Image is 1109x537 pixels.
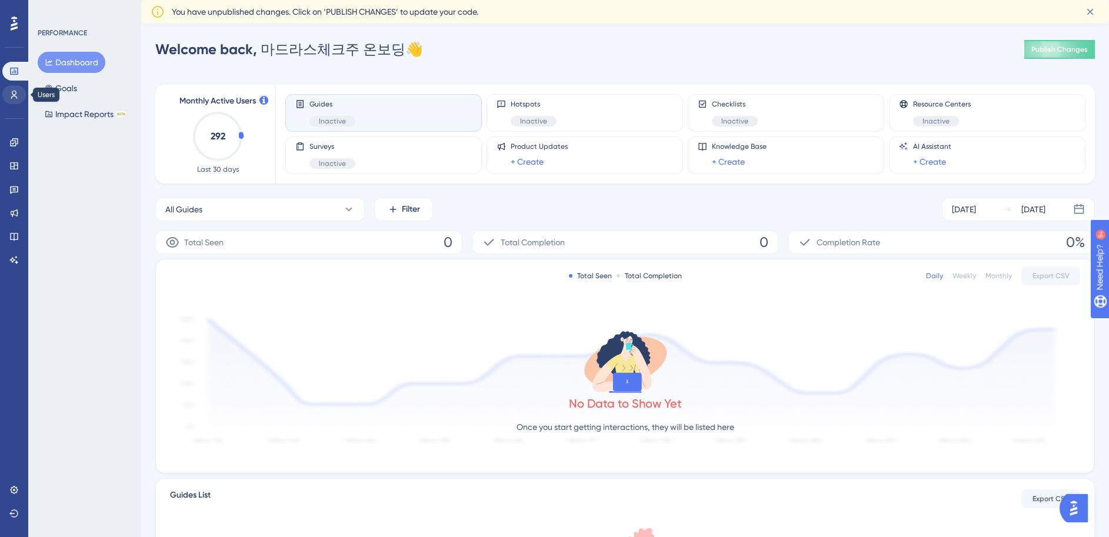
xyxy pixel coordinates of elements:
[38,52,105,73] button: Dashboard
[319,159,346,168] span: Inactive
[309,142,355,151] span: Surveys
[1033,271,1070,281] span: Export CSV
[444,233,452,252] span: 0
[501,235,565,249] span: Total Completion
[1021,202,1045,216] div: [DATE]
[38,104,134,125] button: Impact ReportsBETA
[985,271,1012,281] div: Monthly
[197,165,239,174] span: Last 30 days
[374,198,433,221] button: Filter
[517,420,734,434] p: Once you start getting interactions, they will be listed here
[952,202,976,216] div: [DATE]
[211,131,225,142] text: 292
[155,198,365,221] button: All Guides
[402,202,420,216] span: Filter
[179,94,256,108] span: Monthly Active Users
[953,271,976,281] div: Weekly
[172,5,478,19] span: You have unpublished changes. Click on ‘PUBLISH CHANGES’ to update your code.
[1033,494,1070,503] span: Export CSV
[1031,45,1088,54] span: Publish Changes
[511,142,568,151] span: Product Updates
[184,235,224,249] span: Total Seen
[1021,266,1080,285] button: Export CSV
[520,116,547,126] span: Inactive
[38,28,87,38] div: PERFORMANCE
[309,99,355,109] span: Guides
[1024,40,1095,59] button: Publish Changes
[80,6,87,15] div: 9+
[913,155,946,169] a: + Create
[1021,489,1080,508] button: Export CSV
[712,155,745,169] a: + Create
[913,142,951,151] span: AI Assistant
[38,78,84,99] button: Goals
[760,233,768,252] span: 0
[817,235,880,249] span: Completion Rate
[319,116,346,126] span: Inactive
[1066,233,1085,252] span: 0%
[155,41,257,58] span: Welcome back,
[1060,491,1095,526] iframe: UserGuiding AI Assistant Launcher
[155,40,423,59] div: 마드라스체크주 온보딩 👋
[712,142,767,151] span: Knowledge Base
[116,111,126,117] div: BETA
[569,395,682,412] div: No Data to Show Yet
[922,116,950,126] span: Inactive
[617,271,682,281] div: Total Completion
[721,116,748,126] span: Inactive
[712,99,758,109] span: Checklists
[28,3,74,17] span: Need Help?
[926,271,943,281] div: Daily
[165,202,202,216] span: All Guides
[511,155,544,169] a: + Create
[511,99,557,109] span: Hotspots
[569,271,612,281] div: Total Seen
[913,99,971,109] span: Resource Centers
[170,488,211,509] span: Guides List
